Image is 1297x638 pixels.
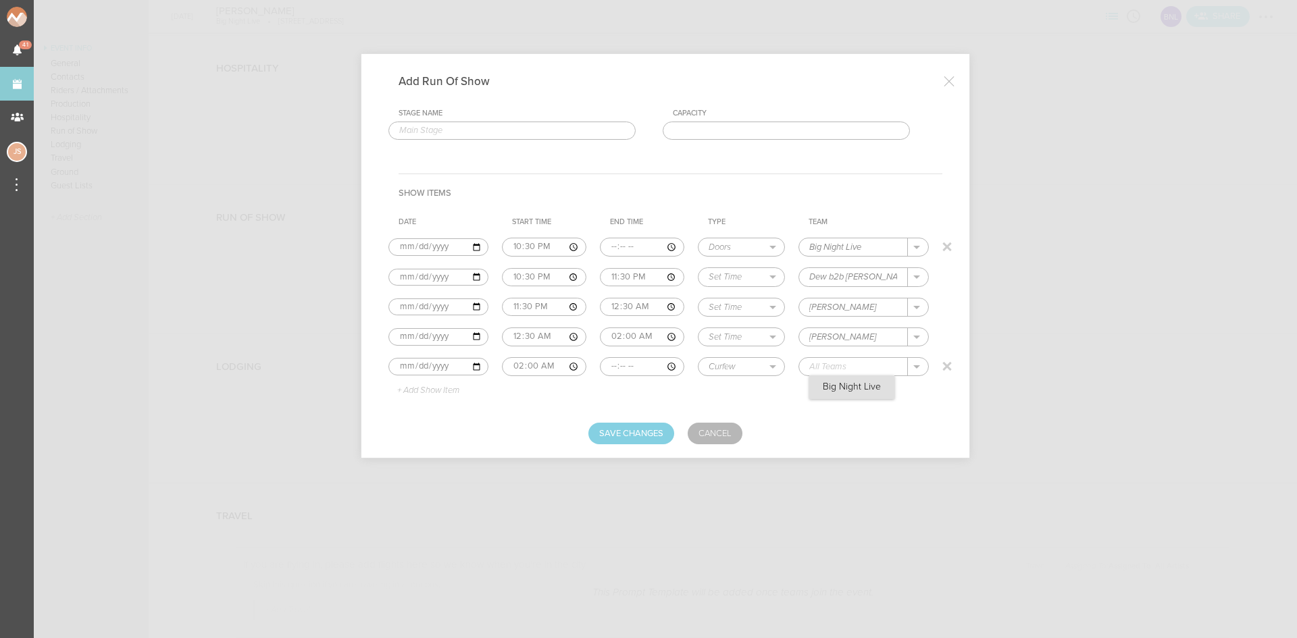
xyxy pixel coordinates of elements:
a: Cancel [688,423,742,444]
button: . [908,298,928,316]
div: Capacity [673,109,910,118]
img: NOMAD [7,7,83,27]
input: Main Stage [388,122,636,140]
button: . [908,358,928,375]
th: End Time [600,212,698,232]
button: Save Changes [588,423,674,444]
input: All Teams [799,328,908,346]
p: + Add Show Item [387,386,459,396]
span: 41 [19,41,32,49]
button: . [908,238,928,256]
p: Big Night Live [823,381,881,392]
div: Jessica Smith [7,142,27,162]
th: Type [698,212,798,232]
button: . [908,268,928,286]
th: Start Time [502,212,600,232]
th: Team [798,212,942,232]
th: Date [388,212,502,232]
div: Stage Name [399,109,636,118]
button: . [908,328,928,346]
input: All Teams [799,238,908,256]
input: All Teams [799,358,908,375]
input: All Teams [799,268,908,286]
input: All Teams [799,298,908,316]
h4: Show Items [399,174,942,212]
h4: Add Run Of Show [399,74,510,88]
